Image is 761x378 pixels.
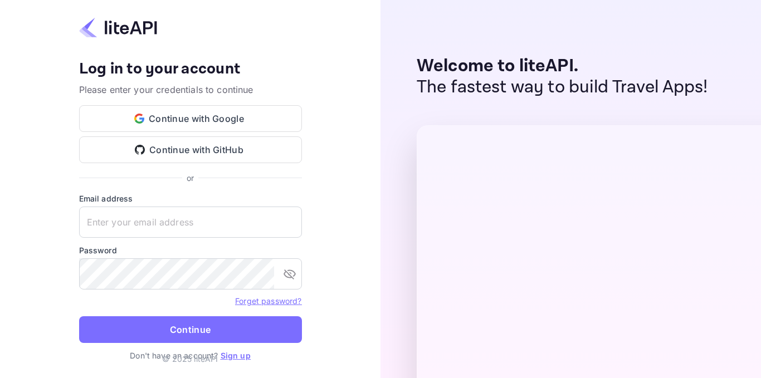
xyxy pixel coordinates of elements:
[79,244,302,256] label: Password
[187,172,194,184] p: or
[79,193,302,204] label: Email address
[79,136,302,163] button: Continue with GitHub
[79,83,302,96] p: Please enter your credentials to continue
[79,105,302,132] button: Continue with Google
[162,353,218,365] p: © 2025 liteAPI
[221,351,251,360] a: Sign up
[417,56,708,77] p: Welcome to liteAPI.
[79,316,302,343] button: Continue
[79,60,302,79] h4: Log in to your account
[235,295,301,306] a: Forget password?
[235,296,301,306] a: Forget password?
[79,350,302,361] p: Don't have an account?
[279,263,301,285] button: toggle password visibility
[79,207,302,238] input: Enter your email address
[417,77,708,98] p: The fastest way to build Travel Apps!
[79,17,157,38] img: liteapi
